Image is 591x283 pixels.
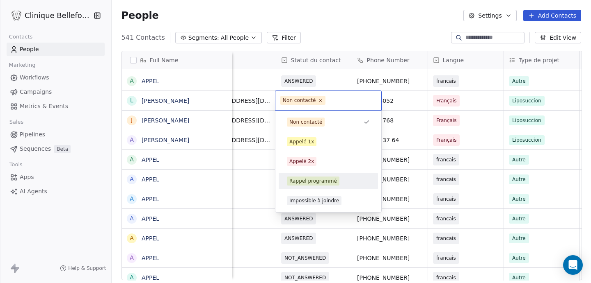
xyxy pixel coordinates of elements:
div: Rappel programmé [289,177,337,185]
div: Non contacté [289,118,322,126]
div: Impossible à joindre [289,197,339,204]
div: Suggestions [279,114,378,209]
div: Non contacté [283,97,316,104]
div: Appelé 1x [289,138,314,145]
div: Appelé 2x [289,158,314,165]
